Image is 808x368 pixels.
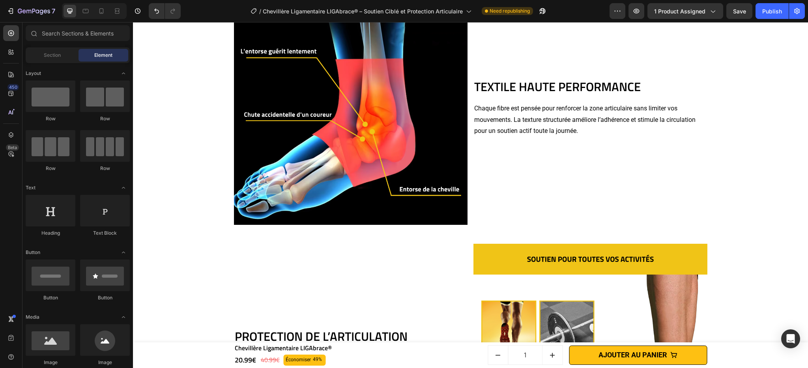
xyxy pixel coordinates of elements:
button: AJOUTER AU PANIER [436,323,574,342]
div: Undo/Redo [149,3,181,19]
button: decrement [355,323,375,342]
div: Row [80,165,130,172]
iframe: Design area [133,22,808,368]
div: 450 [7,84,19,90]
button: Publish [756,3,789,19]
div: Publish [762,7,782,15]
span: Button [26,249,40,256]
input: quantity [375,323,410,342]
div: 20.99€ [101,331,124,345]
span: Section [44,52,61,59]
span: Toggle open [117,246,130,259]
span: Element [94,52,112,59]
span: Layout [26,70,41,77]
span: Save [733,8,746,15]
span: Toggle open [117,67,130,80]
span: 1 product assigned [654,7,705,15]
div: Beta [6,144,19,151]
div: Open Intercom Messenger [781,329,800,348]
button: 7 [3,3,59,19]
div: Row [26,115,75,122]
button: 1 product assigned [647,3,723,19]
div: Button [80,294,130,301]
div: Text Block [80,230,130,237]
button: Save [726,3,752,19]
span: Text [26,184,36,191]
p: Chaque fibre est pensée pour renforcer la zone articulaire sans limiter vos mouvements. La textur... [341,81,574,115]
button: increment [410,323,429,342]
span: / [259,7,261,15]
h1: Chevillère Ligamentaire LIGAbrace® [101,321,292,331]
div: Image [26,359,75,366]
div: Économiser [151,333,179,344]
span: Toggle open [117,311,130,323]
div: Row [80,115,130,122]
h2: TEXTILE HAUTE PERFORMANCE [340,56,574,73]
div: AJOUTER AU PANIER [466,327,534,339]
div: Image [80,359,130,366]
div: Heading [26,230,75,237]
span: Chevillère Ligamentaire LIGAbrace® – Soutien Ciblé et Protection Articulaire [263,7,463,15]
div: 40.99€ [127,331,148,344]
p: 7 [52,6,55,16]
span: Toggle open [117,181,130,194]
div: Button [26,294,75,301]
input: Search Sections & Elements [26,25,130,41]
div: Row [26,165,75,172]
span: Need republishing [490,7,530,15]
div: 49% [179,333,190,343]
h2: PROTECTION DE L’ARTICULATION [101,306,335,323]
span: Media [26,314,39,321]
